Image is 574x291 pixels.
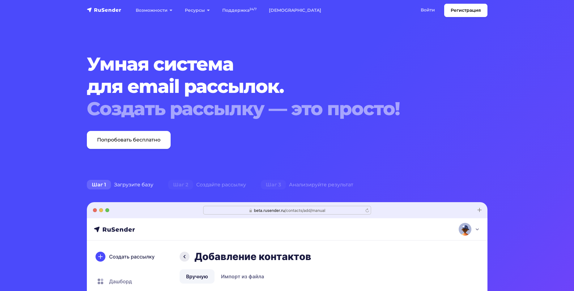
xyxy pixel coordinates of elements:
div: Загрузите базу [79,179,161,191]
a: Ресурсы [179,4,216,17]
a: Попробовать бесплатно [87,131,171,149]
span: Шаг 1 [87,180,111,190]
a: [DEMOGRAPHIC_DATA] [263,4,327,17]
a: Возможности [130,4,179,17]
span: Шаг 2 [168,180,193,190]
sup: 24/7 [249,7,257,11]
span: Шаг 3 [261,180,286,190]
div: Создать рассылку — это просто! [87,98,453,120]
div: Анализируйте результат [253,179,361,191]
img: RuSender [87,7,121,13]
a: Регистрация [444,4,487,17]
a: Поддержка24/7 [216,4,263,17]
a: Войти [415,4,441,16]
div: Создайте рассылку [161,179,253,191]
h1: Умная система для email рассылок. [87,53,453,120]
